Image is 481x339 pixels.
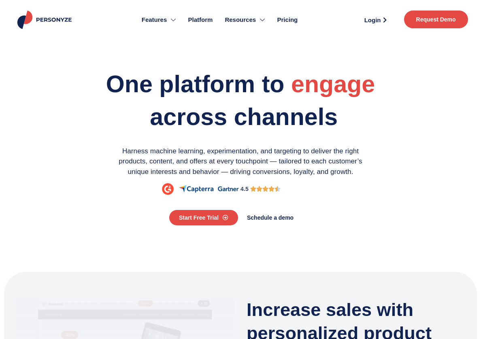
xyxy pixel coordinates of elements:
[404,11,468,28] a: Request Demo
[250,184,281,194] div: 4.5/5
[136,4,182,36] a: Features
[364,17,381,23] span: Login
[219,4,271,36] a: Resources
[106,71,285,97] span: One platform to
[277,15,298,25] span: Pricing
[142,15,167,25] span: Features
[247,215,294,220] span: Schedule a demo
[225,15,256,25] span: Resources
[268,184,275,194] i: 
[250,184,256,194] i: 
[109,146,372,177] p: Harness machine learning, experimentation, and targeting to deliver the right products, content, ...
[179,215,219,220] span: Start Free Trial
[355,14,396,26] a: Login
[256,184,262,194] i: 
[240,185,249,193] div: 4.5
[275,184,281,194] i: 
[16,11,75,29] img: Personyze logo
[416,17,456,22] span: Request Demo
[271,4,304,36] a: Pricing
[262,184,268,194] i: 
[188,15,213,25] span: Platform
[169,210,238,225] a: Start Free Trial
[150,104,338,130] span: across channels
[182,4,219,36] a: Platform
